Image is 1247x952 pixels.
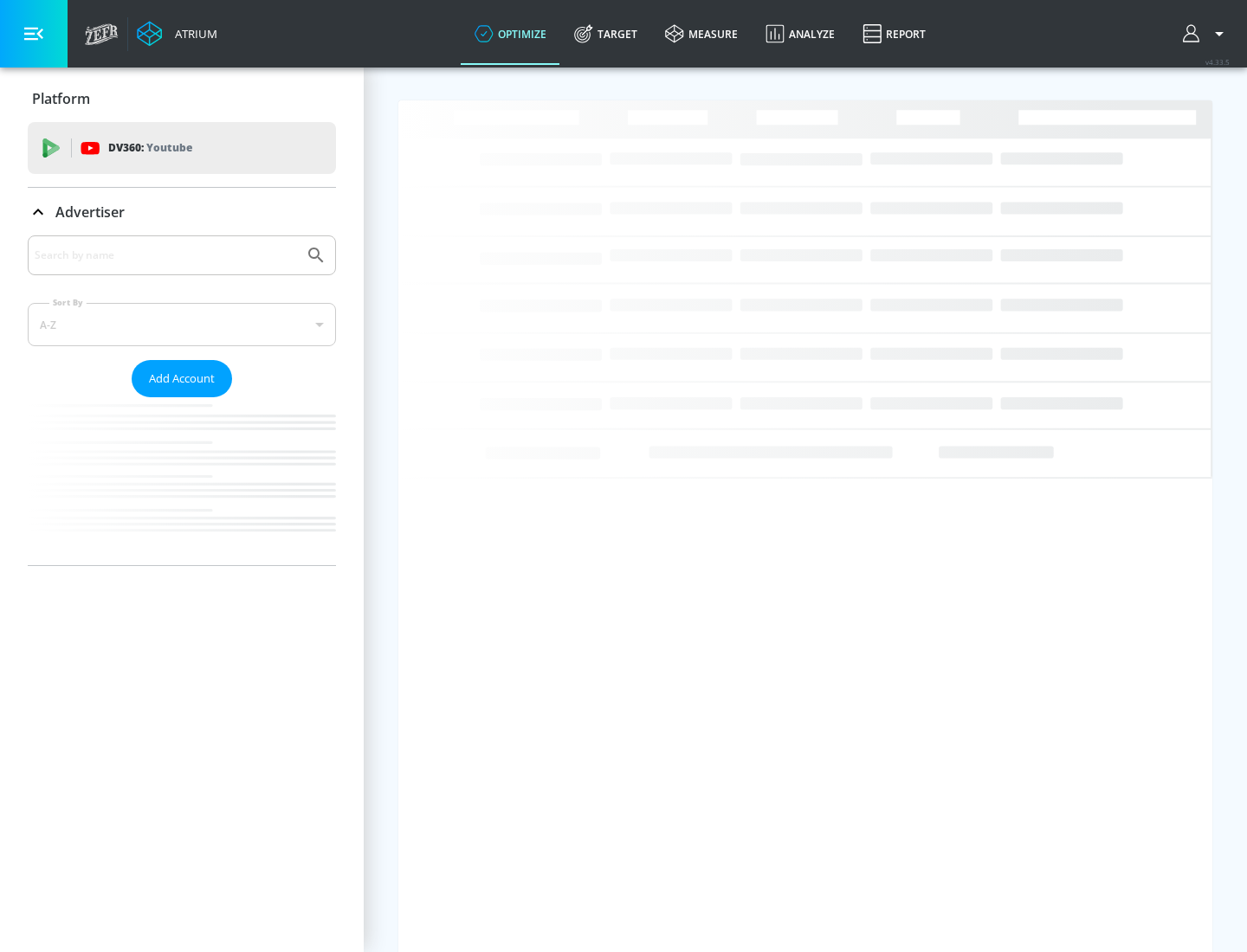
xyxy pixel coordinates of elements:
div: Atrium [168,26,217,42]
input: Search by name [35,244,297,267]
div: Platform [28,74,336,123]
a: Atrium [137,21,217,47]
a: Target [560,3,651,65]
p: DV360: [108,138,192,158]
div: Advertiser [28,188,336,236]
button: Add Account [132,360,232,397]
p: Youtube [146,138,192,157]
p: Platform [32,89,90,108]
p: Advertiser [55,203,125,222]
a: measure [651,3,752,65]
label: Sort By [49,297,87,308]
div: A-Z [28,303,336,346]
div: DV360: Youtube [28,122,336,174]
a: Report [849,3,940,65]
a: optimize [461,3,560,65]
a: Analyze [752,3,849,65]
span: Add Account [149,369,215,389]
div: Advertiser [28,235,336,565]
nav: list of Advertiser [28,397,336,565]
span: v 4.33.5 [1205,57,1230,67]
